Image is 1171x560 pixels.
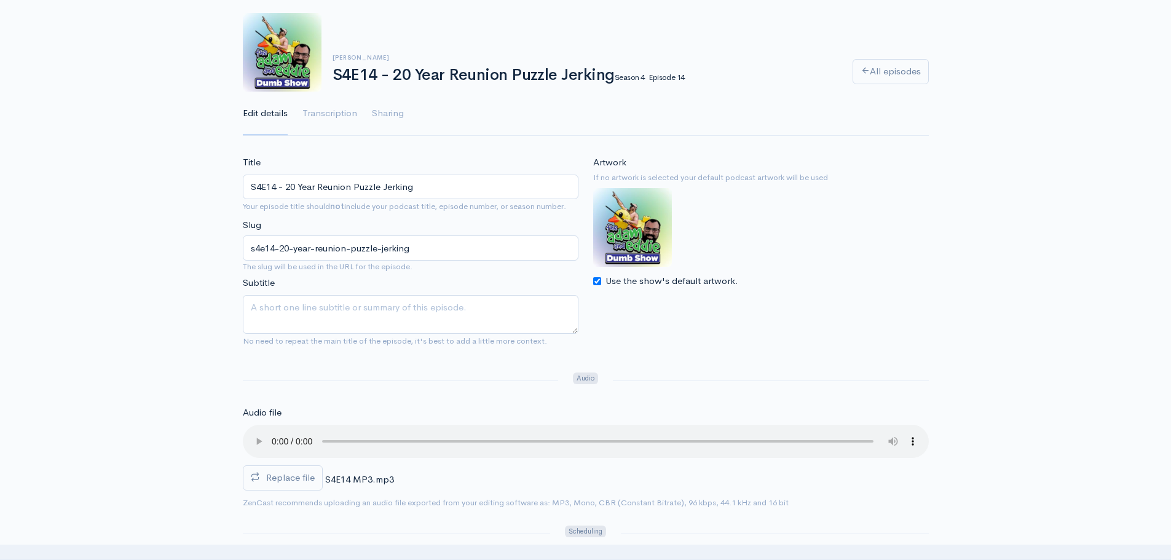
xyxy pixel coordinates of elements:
small: The slug will be used in the URL for the episode. [243,261,578,273]
label: Slug [243,218,261,232]
strong: not [330,201,344,211]
small: ZenCast recommends uploading an audio file exported from your editing software as: MP3, Mono, CBR... [243,497,789,508]
label: Audio file [243,406,282,420]
h6: [PERSON_NAME] [333,54,838,61]
small: If no artwork is selected your default podcast artwork will be used [593,172,929,184]
a: All episodes [853,59,929,84]
label: Artwork [593,156,626,170]
span: Audio [573,373,598,384]
input: title-of-episode [243,235,578,261]
a: Sharing [372,92,404,136]
label: Title [243,156,261,170]
small: No need to repeat the main title of the episode, it's best to add a little more context. [243,336,547,346]
h1: S4E14 - 20 Year Reunion Puzzle Jerking [333,66,838,84]
span: Replace file [266,471,315,483]
label: Subtitle [243,276,275,290]
small: Episode 14 [649,72,685,82]
small: Your episode title should include your podcast title, episode number, or season number. [243,201,566,211]
small: Season 4 [615,72,645,82]
a: Edit details [243,92,288,136]
label: Use the show's default artwork. [605,274,738,288]
span: Scheduling [565,526,605,537]
span: S4E14 MP3.mp3 [325,473,394,485]
input: What is the episode's title? [243,175,578,200]
a: Transcription [302,92,357,136]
